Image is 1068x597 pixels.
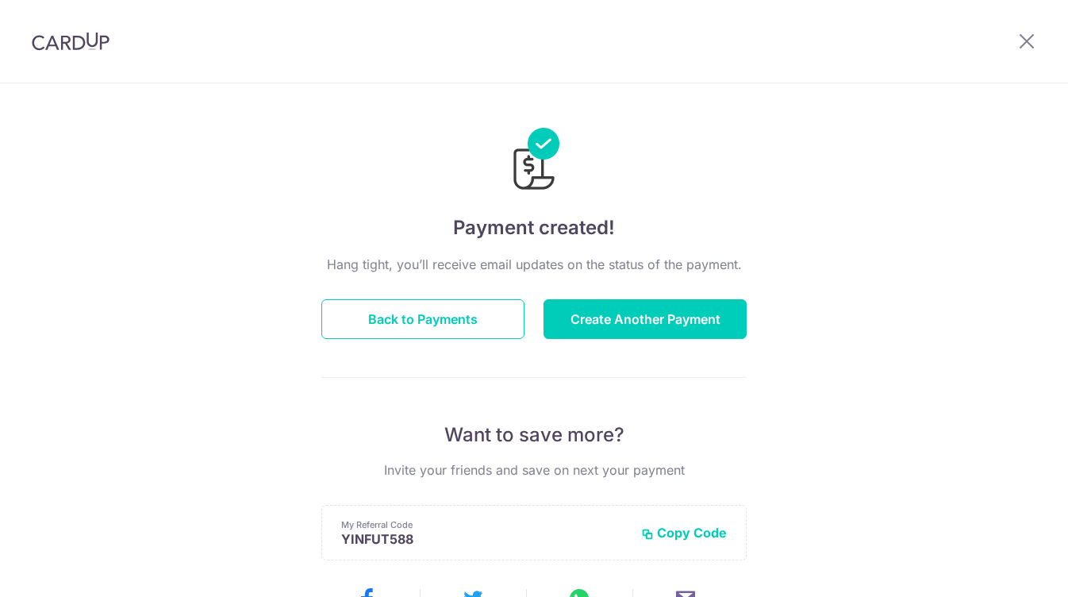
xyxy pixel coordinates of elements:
img: CardUp [32,32,109,51]
p: Hang tight, you’ll receive email updates on the status of the payment. [321,255,747,274]
p: Invite your friends and save on next your payment [321,460,747,480]
button: Back to Payments [321,299,524,339]
p: My Referral Code [341,518,628,531]
p: Want to save more? [321,422,747,448]
button: Copy Code [641,525,727,541]
h4: Payment created! [321,214,747,242]
img: Payments [509,128,559,195]
p: YINFUT588 [341,531,628,547]
button: Create Another Payment [544,299,747,339]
